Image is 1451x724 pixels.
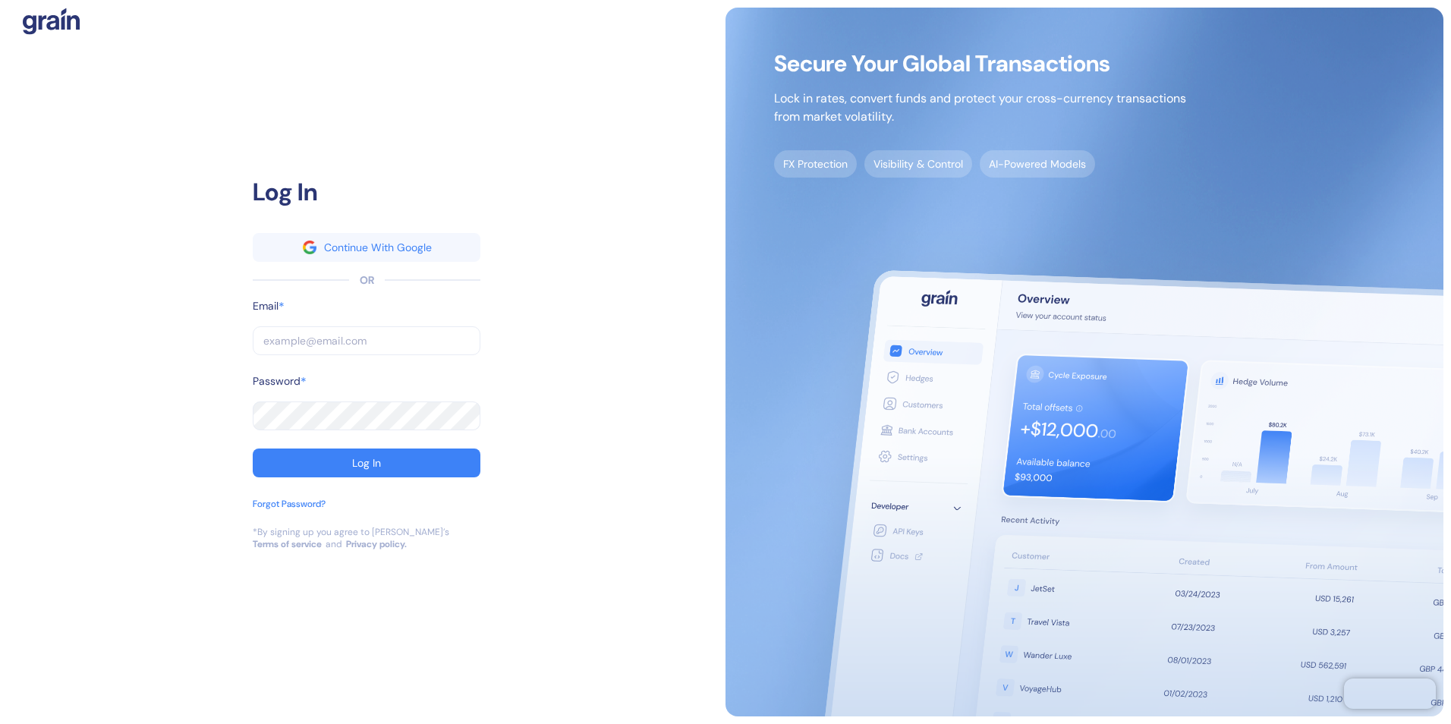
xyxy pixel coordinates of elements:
[253,526,449,538] div: *By signing up you agree to [PERSON_NAME]’s
[725,8,1443,716] img: signup-main-image
[253,373,301,389] label: Password
[253,233,480,262] button: googleContinue With Google
[23,8,80,35] img: logo
[253,298,279,314] label: Email
[774,150,857,178] span: FX Protection
[360,272,374,288] div: OR
[346,538,407,550] a: Privacy policy.
[326,538,342,550] div: and
[980,150,1095,178] span: AI-Powered Models
[352,458,381,468] div: Log In
[303,241,316,254] img: google
[253,449,480,477] button: Log In
[1344,678,1436,709] iframe: Chatra live chat
[253,326,480,355] input: example@email.com
[253,174,480,210] div: Log In
[864,150,972,178] span: Visibility & Control
[253,497,326,511] div: Forgot Password?
[253,497,326,526] button: Forgot Password?
[253,538,322,550] a: Terms of service
[774,56,1186,71] span: Secure Your Global Transactions
[774,90,1186,126] p: Lock in rates, convert funds and protect your cross-currency transactions from market volatility.
[324,242,432,253] div: Continue With Google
